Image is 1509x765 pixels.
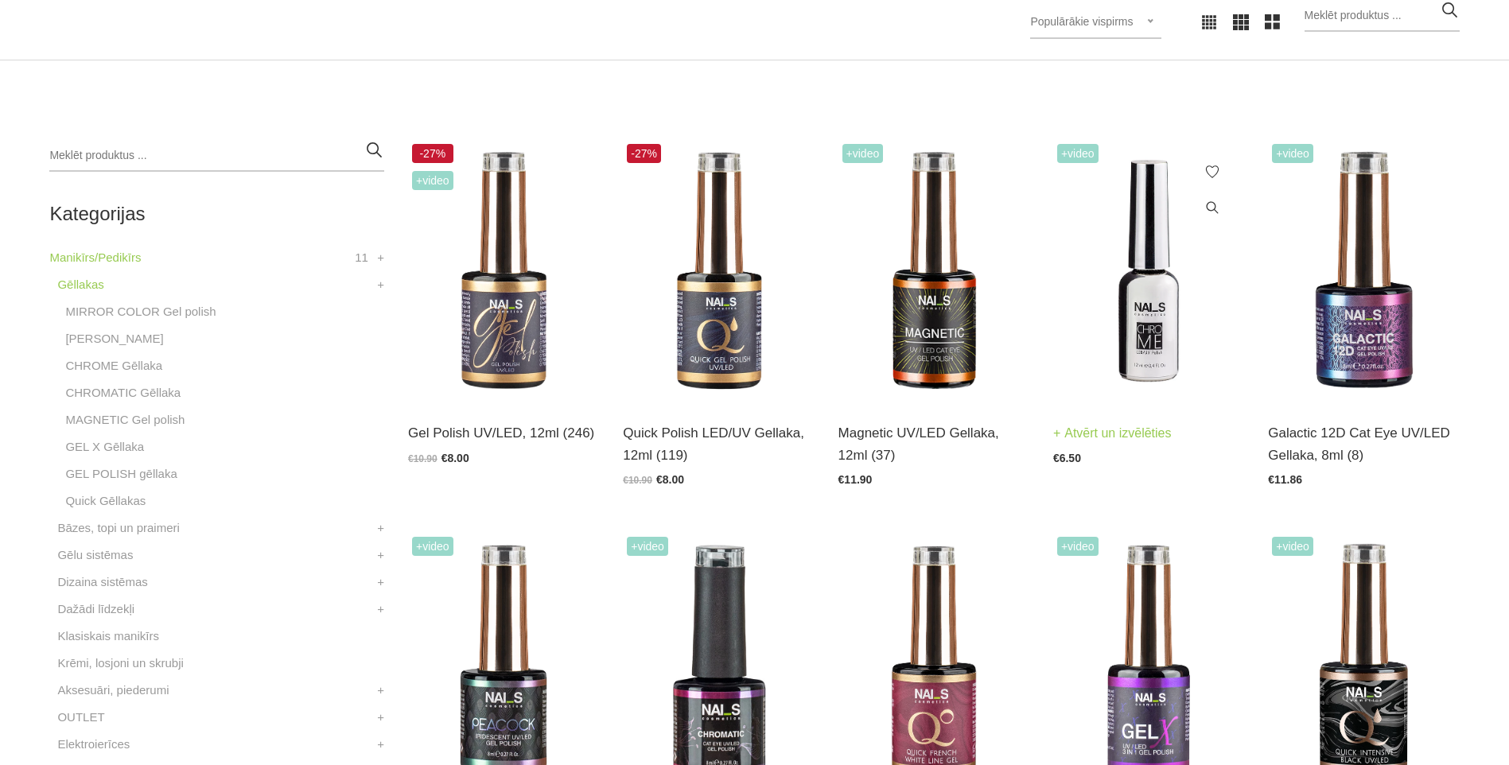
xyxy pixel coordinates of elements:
[57,735,130,754] a: Elektroierīces
[1057,537,1099,556] span: +Video
[408,140,599,402] img: Ilgnoturīga, intensīvi pigmentēta gellaka. Viegli klājas, lieliski žūst, nesaraujas, neatkāpjas n...
[377,248,384,267] a: +
[623,422,814,465] a: Quick Polish LED/UV Gellaka, 12ml (119)
[412,144,453,163] span: -27%
[65,464,177,483] a: GEL POLISH gēllaka
[49,248,141,267] a: Manikīrs/Pedikīrs
[57,627,159,646] a: Klasiskais manikīrs
[623,475,652,486] span: €10.90
[627,144,661,163] span: -27%
[377,681,384,700] a: +
[838,140,1029,402] img: Ilgnoturīga gellaka, kas sastāv no metāla mikrodaļiņām, kuras īpaša magnēta ietekmē var pārvērst ...
[57,600,134,619] a: Dažādi līdzekļi
[355,248,368,267] span: 11
[441,452,469,464] span: €8.00
[1272,537,1313,556] span: +Video
[65,302,216,321] a: MIRROR COLOR Gel polish
[65,329,163,348] a: [PERSON_NAME]
[377,708,384,727] a: +
[412,537,453,556] span: +Video
[1030,15,1133,28] span: Populārākie vispirms
[627,537,668,556] span: +Video
[838,422,1029,465] a: Magnetic UV/LED Gellaka, 12ml (37)
[57,546,133,565] a: Gēlu sistēmas
[65,383,181,402] a: CHROMATIC Gēllaka
[377,275,384,294] a: +
[57,654,183,673] a: Krēmi, losjoni un skrubji
[377,735,384,754] a: +
[1268,140,1459,402] img: Daudzdimensionāla magnētiskā gellaka, kas satur smalkas, atstarojošas hroma daļiņas. Ar īpaša mag...
[1057,144,1099,163] span: +Video
[65,356,162,375] a: CHROME Gēllaka
[412,171,453,190] span: +Video
[65,410,185,429] a: MAGNETIC Gel polish
[1268,473,1302,486] span: €11.86
[49,140,384,172] input: Meklēt produktus ...
[408,453,438,464] span: €10.90
[1268,422,1459,465] a: Galactic 12D Cat Eye UV/LED Gellaka, 8ml (8)
[656,473,684,486] span: €8.00
[623,140,814,402] img: Ātri, ērti un vienkārši!Intensīvi pigmentēta gellaka, kas perfekti klājas arī vienā slānī, tādā v...
[1053,422,1172,445] a: Atvērt un izvēlēties
[57,275,103,294] a: Gēllakas
[1053,452,1081,464] span: €6.50
[408,422,599,444] a: Gel Polish UV/LED, 12ml (246)
[65,491,146,511] a: Quick Gēllakas
[842,144,884,163] span: +Video
[57,681,169,700] a: Aksesuāri, piederumi
[57,518,179,538] a: Bāzes, topi un praimeri
[377,600,384,619] a: +
[1053,140,1244,402] img: Paredzēta hromēta jeb spoguļspīduma efekta veidošanai uz pilnas naga plātnes vai atsevišķiem diza...
[377,573,384,592] a: +
[377,518,384,538] a: +
[838,473,873,486] span: €11.90
[1272,144,1313,163] span: +Video
[377,546,384,565] a: +
[49,204,384,224] h2: Kategorijas
[57,708,104,727] a: OUTLET
[57,573,147,592] a: Dizaina sistēmas
[65,437,144,456] a: GEL X Gēllaka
